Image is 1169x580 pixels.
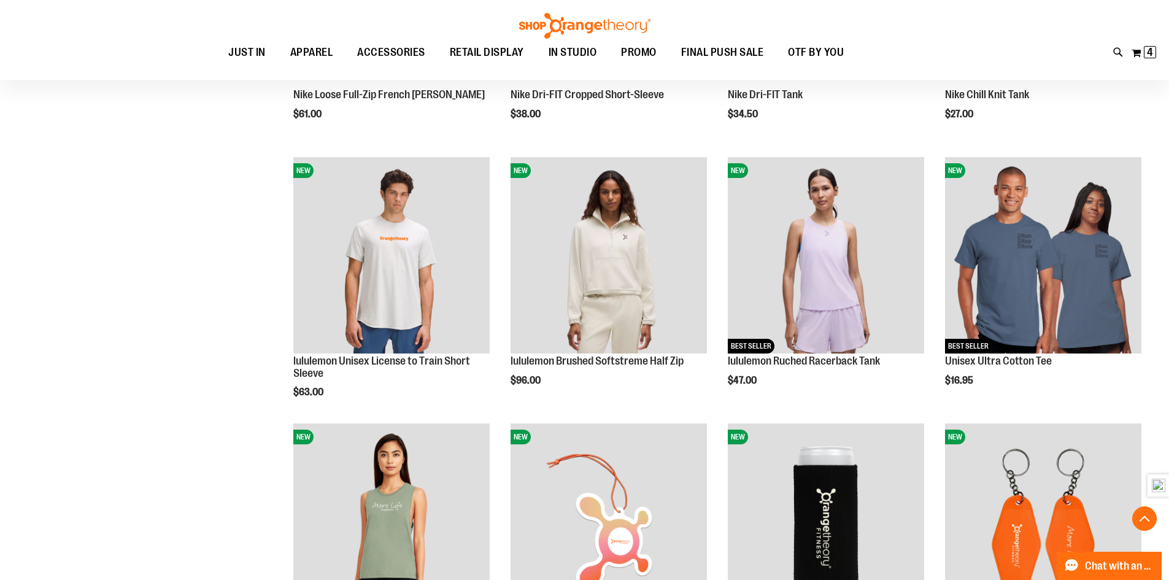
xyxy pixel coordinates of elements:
button: Back To Top [1132,506,1157,531]
span: NEW [293,430,314,444]
a: APPAREL [278,39,345,67]
span: BEST SELLER [728,339,774,354]
span: ACCESSORIES [357,39,425,66]
div: product [939,151,1148,417]
span: NEW [293,163,314,178]
a: IN STUDIO [536,39,609,67]
span: NEW [728,163,748,178]
div: product [504,151,713,417]
a: lululemon Unisex License to Train Short SleeveNEW [293,157,490,355]
span: $61.00 [293,109,323,120]
span: NEW [511,163,531,178]
span: FINAL PUSH SALE [681,39,764,66]
a: OTF BY YOU [776,39,856,67]
button: Chat with an Expert [1057,552,1162,580]
a: lululemon Brushed Softstreme Half ZipNEW [511,157,707,355]
span: NEW [511,430,531,444]
span: IN STUDIO [549,39,597,66]
a: Nike Loose Full-Zip French [PERSON_NAME] [293,88,485,101]
span: NEW [728,430,748,444]
span: RETAIL DISPLAY [450,39,524,66]
a: JUST IN [216,39,278,66]
a: lululemon Unisex License to Train Short Sleeve [293,355,470,379]
span: BEST SELLER [945,339,992,354]
span: $16.95 [945,375,975,386]
span: NEW [945,163,965,178]
a: Nike Dri-FIT Tank [728,88,803,101]
a: FINAL PUSH SALE [669,39,776,67]
div: product [287,151,496,429]
span: $38.00 [511,109,542,120]
div: product [722,151,930,417]
span: $96.00 [511,375,542,386]
span: $47.00 [728,375,758,386]
img: lululemon Brushed Softstreme Half Zip [511,157,707,354]
span: OTF BY YOU [788,39,844,66]
img: Shop Orangetheory [517,13,652,39]
img: Unisex Ultra Cotton Tee [945,157,1141,354]
span: $27.00 [945,109,975,120]
img: lululemon Unisex License to Train Short Sleeve [293,157,490,354]
a: Nike Chill Knit Tank [945,88,1029,101]
span: JUST IN [228,39,266,66]
a: Unisex Ultra Cotton TeeNEWBEST SELLER [945,157,1141,355]
span: Chat with an Expert [1085,560,1154,572]
img: lululemon Ruched Racerback Tank [728,157,924,354]
span: $63.00 [293,387,325,398]
a: Unisex Ultra Cotton Tee [945,355,1052,367]
a: PROMO [609,39,669,67]
span: 4 [1147,46,1153,58]
a: ACCESSORIES [345,39,438,67]
a: RETAIL DISPLAY [438,39,536,67]
a: lululemon Ruched Racerback TankNEWBEST SELLER [728,157,924,355]
span: APPAREL [290,39,333,66]
span: NEW [945,430,965,444]
a: Nike Dri-FIT Cropped Short-Sleeve [511,88,664,101]
span: PROMO [621,39,657,66]
a: lululemon Ruched Racerback Tank [728,355,880,367]
span: $34.50 [728,109,760,120]
a: lululemon Brushed Softstreme Half Zip [511,355,684,367]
